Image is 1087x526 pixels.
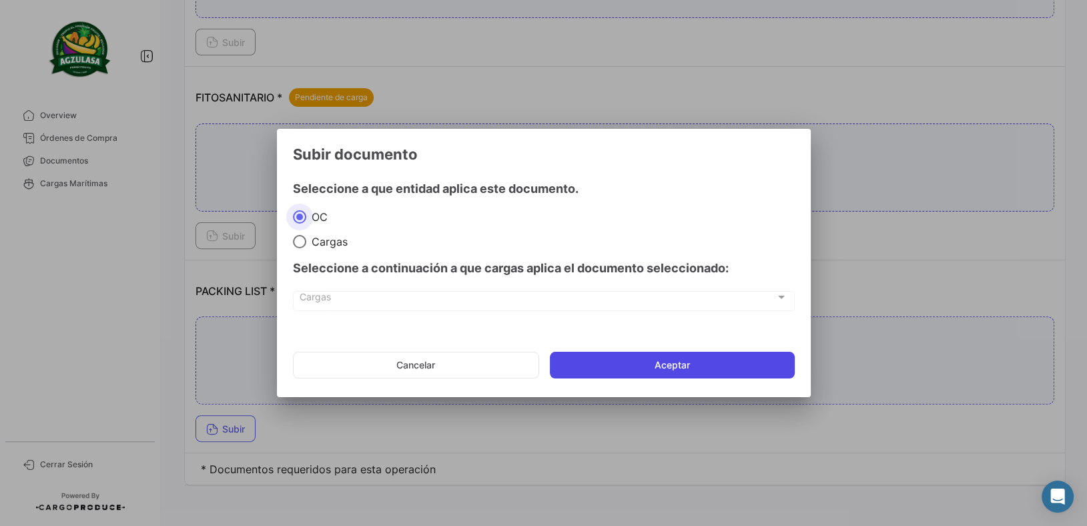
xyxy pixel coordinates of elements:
[300,294,775,306] span: Cargas
[306,210,328,224] span: OC
[293,259,795,278] h4: Seleccione a continuación a que cargas aplica el documento seleccionado:
[306,235,348,248] span: Cargas
[293,180,795,198] h4: Seleccione a que entidad aplica este documento.
[1042,481,1074,513] div: Abrir Intercom Messenger
[293,145,795,164] h3: Subir documento
[550,352,795,378] button: Aceptar
[293,352,539,378] button: Cancelar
